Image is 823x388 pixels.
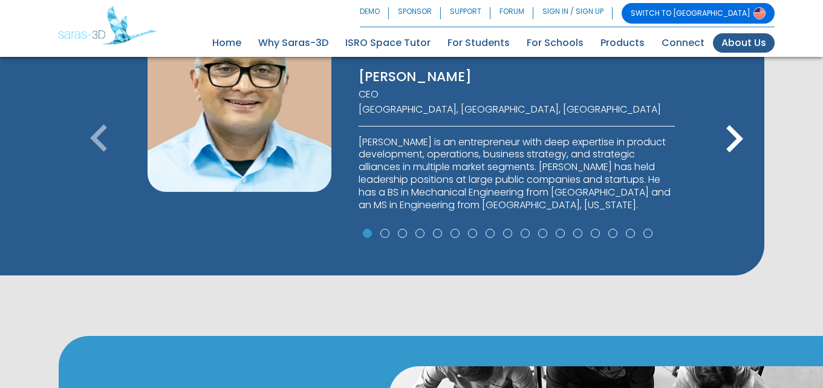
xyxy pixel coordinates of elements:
a: Why Saras-3D [250,33,337,53]
a: FORUM [490,3,533,24]
p: [PERSON_NAME] [359,68,675,86]
a: DEMO [360,3,389,24]
span: Next [707,156,761,170]
a: Products [592,33,653,53]
i: keyboard_arrow_left [72,112,126,166]
i: keyboard_arrow_right [707,112,761,166]
a: For Students [439,33,518,53]
a: Home [204,33,250,53]
a: ISRO Space Tutor [337,33,439,53]
a: Connect [653,33,713,53]
span: Previous [72,156,126,170]
a: SUPPORT [441,3,490,24]
img: Saras 3D [58,6,157,45]
a: For Schools [518,33,592,53]
a: SWITCH TO [GEOGRAPHIC_DATA] [622,3,775,24]
a: SIGN IN / SIGN UP [533,3,613,24]
img: Switch to USA [753,7,766,19]
a: About Us [713,33,775,53]
p: [GEOGRAPHIC_DATA], [GEOGRAPHIC_DATA], [GEOGRAPHIC_DATA] [359,104,675,116]
p: [PERSON_NAME] is an entrepreneur with deep expertise in product development, operations, business... [359,136,675,212]
img: Vijay Albuquerque [148,8,331,191]
p: CEO [359,88,675,101]
a: SPONSOR [389,3,441,24]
